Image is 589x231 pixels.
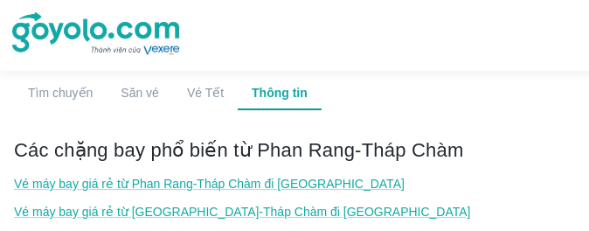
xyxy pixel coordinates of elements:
h3: Các chặng bay phổ biến từ Phan Rang-Tháp Chàm [14,138,575,163]
a: Vé máy bay giá rẻ từ Phan Rang-Tháp Chàm đi [GEOGRAPHIC_DATA] [14,177,575,191]
a: Vé máy bay giá rẻ từ [GEOGRAPHIC_DATA]-Tháp Chàm đi [GEOGRAPHIC_DATA] [14,205,575,219]
a: Tìm chuyến [14,72,107,110]
img: logo [12,12,182,56]
a: Vé Tết [173,72,238,110]
a: Săn vé [107,72,173,110]
a: Thông tin [238,72,322,110]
